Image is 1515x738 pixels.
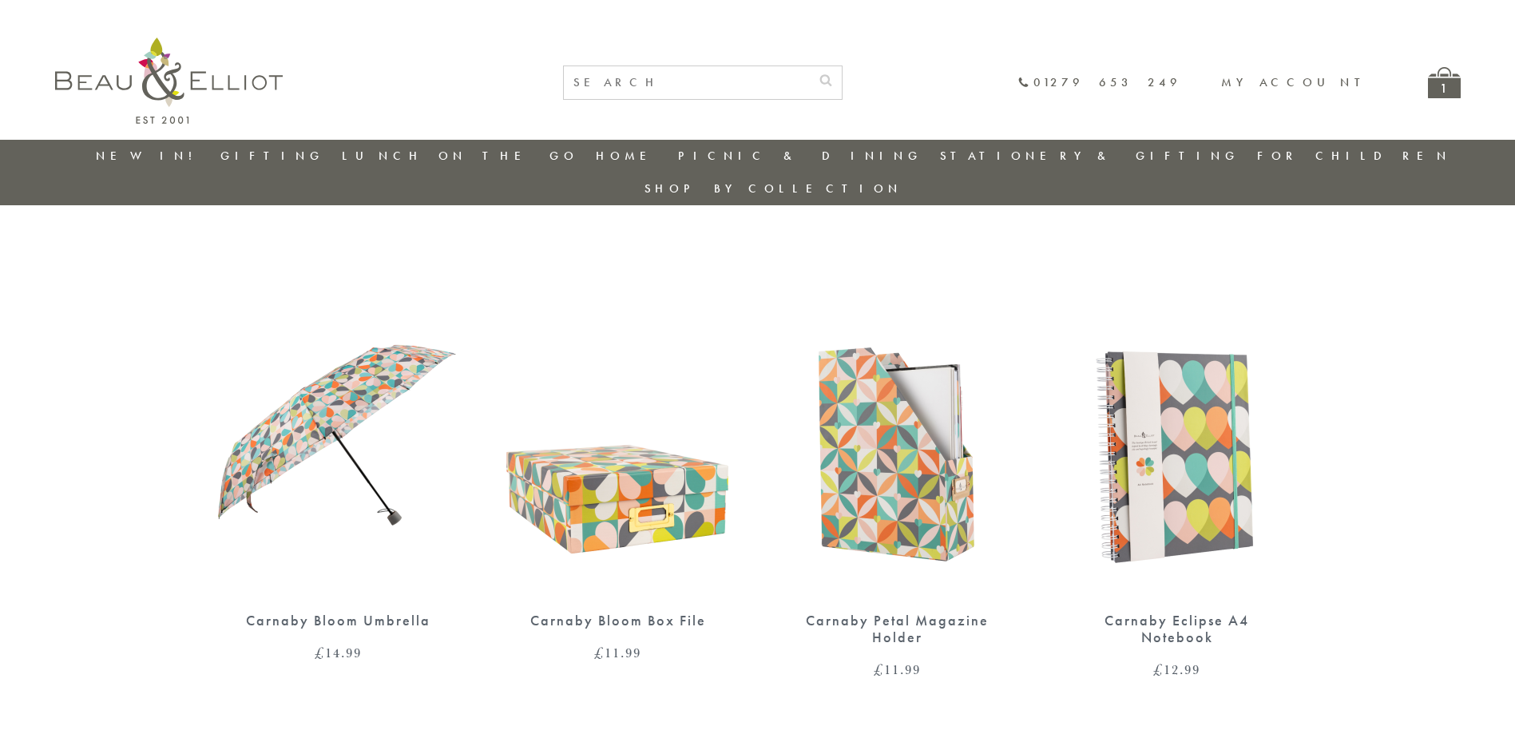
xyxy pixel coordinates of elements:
a: New in! [96,148,203,164]
a: Carnaby Bloom Umbrella Carnaby Bloom Umbrella £14.99 [215,277,462,660]
div: Carnaby Bloom Box File [522,613,714,629]
a: Picnic & Dining [678,148,922,164]
a: For Children [1257,148,1451,164]
span: £ [594,643,605,662]
img: Carnaby Bloom Umbrella [215,277,462,597]
a: Carnaby Eclipse A4 notebook Carnaby Eclipse A4 Notebook £12.99 [1053,277,1301,676]
a: Carnaby Bloom Box File Carnaby Bloom Box File £11.99 [494,277,742,660]
span: £ [315,643,325,662]
a: Stationery & Gifting [940,148,1239,164]
div: Carnaby Bloom Umbrella [243,613,434,629]
div: Carnaby Eclipse A4 Notebook [1081,613,1273,645]
bdi: 12.99 [1153,660,1200,679]
a: 01279 653 249 [1017,76,1181,89]
img: Carnaby Bloom Box File [494,277,742,597]
a: Shop by collection [644,181,902,196]
a: Gifting [220,148,324,164]
a: Carnaby Petal Magazine Holder Carnaby Petal Magazine Holder £11.99 [774,277,1021,676]
bdi: 11.99 [594,643,641,662]
span: £ [1153,660,1164,679]
a: Home [596,148,660,164]
a: Lunch On The Go [342,148,578,164]
a: 1 [1428,67,1461,98]
bdi: 14.99 [315,643,362,662]
span: £ [874,660,884,679]
img: logo [55,38,283,124]
bdi: 11.99 [874,660,921,679]
div: Carnaby Petal Magazine Holder [802,613,993,645]
input: SEARCH [564,66,810,99]
img: Carnaby Petal Magazine Holder [774,277,1021,597]
img: Carnaby Eclipse A4 notebook [1053,277,1301,597]
a: My account [1221,74,1372,90]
